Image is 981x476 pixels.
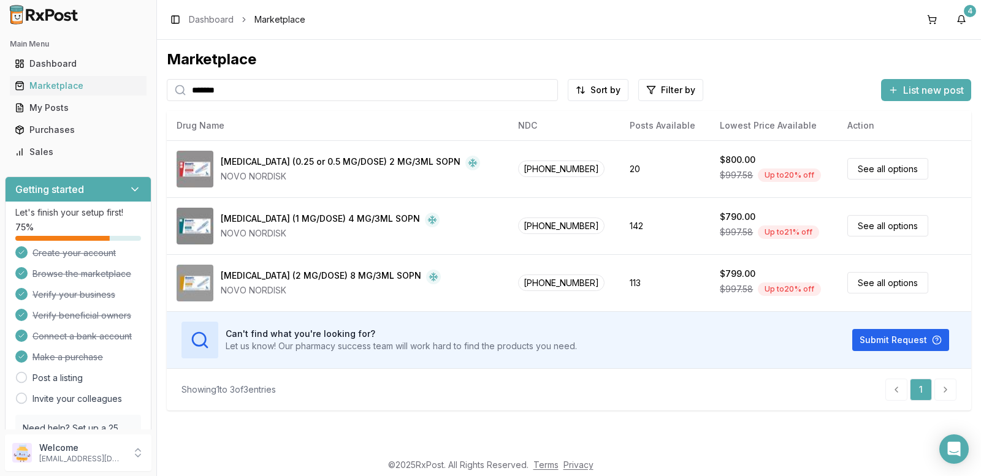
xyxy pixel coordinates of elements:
[15,182,84,197] h3: Getting started
[885,379,956,401] nav: pagination
[910,379,932,401] a: 1
[590,84,620,96] span: Sort by
[254,13,305,26] span: Marketplace
[177,208,213,244] img: Ozempic (1 MG/DOSE) 4 MG/3ML SOPN
[23,422,134,459] p: Need help? Set up a 25 minute call with our team to set up.
[620,254,710,311] td: 113
[720,268,755,280] div: $799.00
[847,215,928,236] a: See all options
[39,454,124,464] p: [EMAIL_ADDRESS][DOMAIN_NAME]
[847,272,928,293] a: See all options
[620,140,710,197] td: 20
[15,124,142,136] div: Purchases
[720,226,753,238] span: $997.58
[5,98,151,118] button: My Posts
[881,85,971,97] a: List new post
[15,102,142,114] div: My Posts
[720,211,755,223] div: $790.00
[881,79,971,101] button: List new post
[720,154,755,166] div: $800.00
[177,265,213,301] img: Ozempic (2 MG/DOSE) 8 MG/3ML SOPN
[5,76,151,96] button: Marketplace
[221,213,420,227] div: [MEDICAL_DATA] (1 MG/DOSE) 4 MG/3ML SOPN
[847,158,928,179] a: See all options
[226,340,577,352] p: Let us know! Our pharmacy success team will work hard to find the products you need.
[952,10,971,29] button: 4
[939,434,969,464] div: Open Intercom Messenger
[221,284,441,297] div: NOVO NORDISK
[10,141,147,163] a: Sales
[10,39,147,49] h2: Main Menu
[508,111,620,140] th: NDC
[964,5,976,17] div: 4
[32,247,116,259] span: Create your account
[838,111,971,140] th: Action
[181,383,276,396] div: Showing 1 to 3 of 3 entries
[221,170,480,183] div: NOVO NORDISK
[518,217,605,234] span: [PHONE_NUMBER]
[189,13,234,26] a: Dashboard
[10,75,147,97] a: Marketplace
[10,97,147,119] a: My Posts
[15,80,142,92] div: Marketplace
[221,270,421,284] div: [MEDICAL_DATA] (2 MG/DOSE) 8 MG/3ML SOPN
[720,169,753,181] span: $997.58
[620,197,710,254] td: 142
[226,328,577,340] h3: Can't find what you're looking for?
[15,146,142,158] div: Sales
[32,289,115,301] span: Verify your business
[167,50,971,69] div: Marketplace
[620,111,710,140] th: Posts Available
[39,442,124,454] p: Welcome
[32,351,103,363] span: Make a purchase
[758,168,821,182] div: Up to 20 % off
[563,459,594,470] a: Privacy
[5,54,151,74] button: Dashboard
[638,79,703,101] button: Filter by
[758,282,821,296] div: Up to 20 % off
[12,443,32,463] img: User avatar
[518,274,605,291] span: [PHONE_NUMBER]
[5,142,151,162] button: Sales
[15,206,141,219] p: Let's finish your setup first!
[15,221,34,233] span: 75 %
[32,372,83,384] a: Post a listing
[189,13,305,26] nav: breadcrumb
[533,459,559,470] a: Terms
[710,111,838,140] th: Lowest Price Available
[167,111,508,140] th: Drug Name
[903,83,964,97] span: List new post
[758,225,819,239] div: Up to 21 % off
[32,268,131,280] span: Browse the marketplace
[661,84,695,96] span: Filter by
[518,161,605,177] span: [PHONE_NUMBER]
[15,58,142,70] div: Dashboard
[32,393,122,405] a: Invite your colleagues
[10,119,147,141] a: Purchases
[177,151,213,187] img: Ozempic (0.25 or 0.5 MG/DOSE) 2 MG/3ML SOPN
[5,120,151,140] button: Purchases
[852,329,949,351] button: Submit Request
[221,156,460,170] div: [MEDICAL_DATA] (0.25 or 0.5 MG/DOSE) 2 MG/3ML SOPN
[221,227,440,240] div: NOVO NORDISK
[10,53,147,75] a: Dashboard
[568,79,628,101] button: Sort by
[720,283,753,295] span: $997.58
[5,5,83,25] img: RxPost Logo
[32,309,131,322] span: Verify beneficial owners
[32,330,132,342] span: Connect a bank account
